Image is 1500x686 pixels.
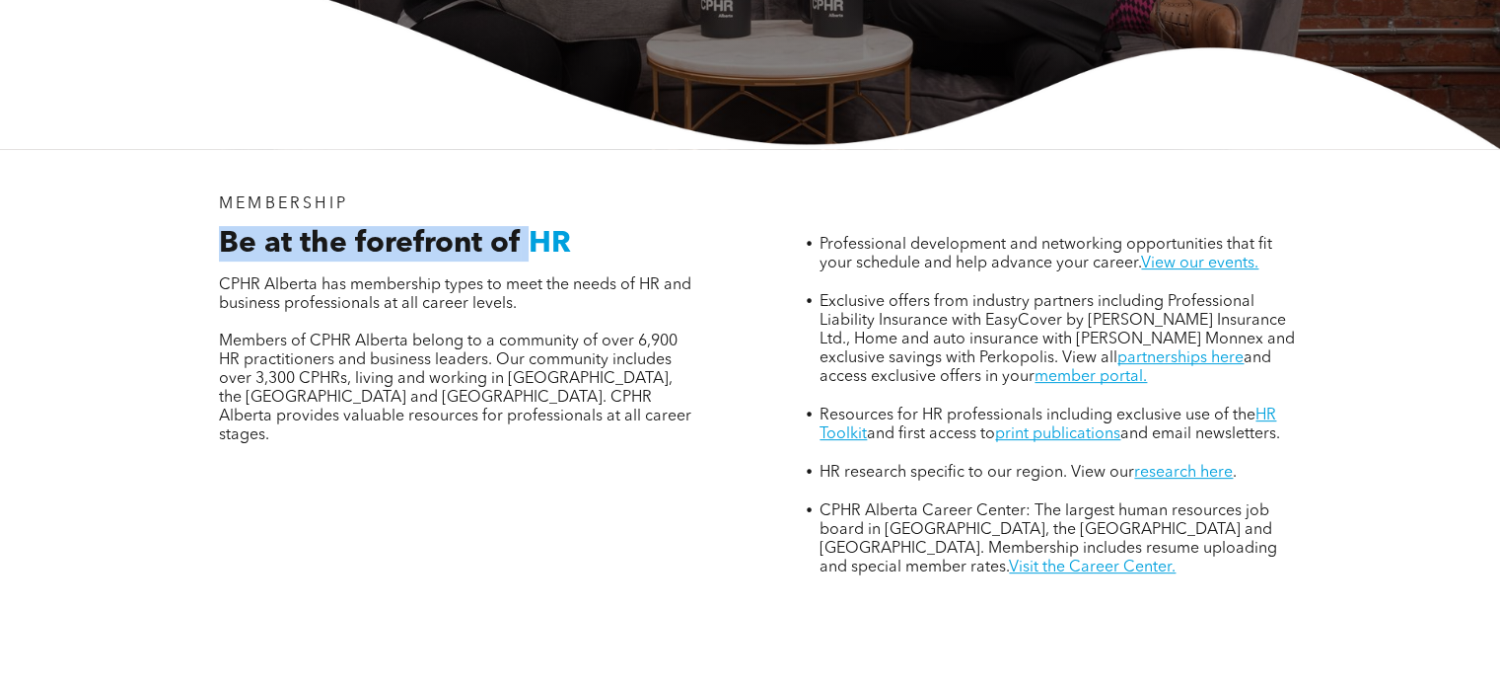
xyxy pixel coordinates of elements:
span: Resources for HR professionals including exclusive use of the [820,408,1255,423]
span: Be at the forefront of [219,229,521,259]
span: MEMBERSHIP [219,196,348,212]
a: member portal. [1035,369,1147,385]
span: CPHR Alberta Career Center: The largest human resources job board in [GEOGRAPHIC_DATA], the [GEOG... [820,503,1277,575]
a: Visit the Career Center. [1009,560,1176,575]
a: partnerships here [1117,350,1244,366]
span: and first access to [867,426,995,442]
span: Members of CPHR Alberta belong to a community of over 6,900 HR practitioners and business leaders... [219,334,691,443]
span: and email newsletters. [1120,426,1280,442]
span: Professional development and networking opportunities that fit your schedule and help advance you... [820,237,1272,271]
a: research here [1134,465,1233,481]
span: HR research specific to our region. View our [820,465,1134,481]
span: Exclusive offers from industry partners including Professional Liability Insurance with EasyCover... [820,294,1295,366]
a: print publications [995,426,1120,442]
span: . [1233,465,1237,481]
span: HR [529,229,571,259]
a: View our events. [1141,256,1258,271]
span: CPHR Alberta has membership types to meet the needs of HR and business professionals at all caree... [219,277,691,312]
